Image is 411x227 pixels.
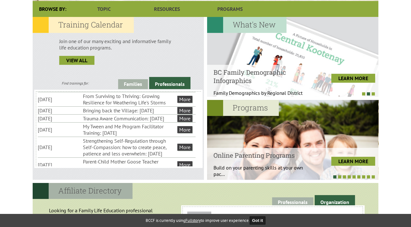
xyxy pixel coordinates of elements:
a: Resources [135,1,198,17]
a: Topic [73,1,135,17]
h2: What's New [207,17,286,33]
a: More [177,144,192,151]
a: Fullstory [185,218,201,223]
li: My Tween and Me Program Facilitator Training: [DATE] [83,123,176,137]
li: [DATE] [38,161,82,169]
button: Got it [250,216,266,224]
li: Strengthening Self-Regulation through Self-Compassion: how to create peace, patience and less ove... [83,137,176,157]
a: Professionals [149,77,190,89]
li: [DATE] [38,115,82,122]
li: [DATE] [38,95,82,103]
h2: Programs [207,100,279,116]
h2: Affiliate Directory [33,183,133,199]
a: More [177,126,192,133]
h4: Online Parenting Programs [214,151,309,159]
li: Bringing back the Village: [DATE] [83,107,176,114]
li: [DATE] [38,143,82,151]
li: [DATE] [38,126,82,133]
a: More [177,96,192,103]
a: Families [118,79,148,89]
a: Professionals [272,197,313,207]
a: More [177,115,192,122]
h4: BC Family Demographic Infographics [214,68,309,85]
h6: Cariboo Family Enrichment Cntr [189,213,356,220]
h2: Training Calendar [33,17,134,33]
a: LEARN MORE [331,74,375,83]
p: Join one of our many exciting and informative family life education programs. [59,38,177,51]
div: Find trainings for: [33,81,118,86]
div: Browse By: [33,1,73,17]
a: Organization [315,195,355,207]
a: LEARN MORE [331,157,375,166]
li: Trauma Aware Communication: [DATE] [83,115,176,122]
li: [DATE] [38,107,82,114]
p: Build on your parenting skills at your own pac... [214,164,309,177]
li: Parent-Child Mother Goose Teacher Training: [DATE] [83,158,176,172]
a: More [177,107,192,114]
p: Family Demographics by Regional District Th... [214,90,309,102]
a: More [177,161,192,168]
a: Programs [198,1,261,17]
a: view all [59,56,94,65]
li: From Surviving to Thriving: Growing Resilience for Weathering Life's Storms [83,92,176,106]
